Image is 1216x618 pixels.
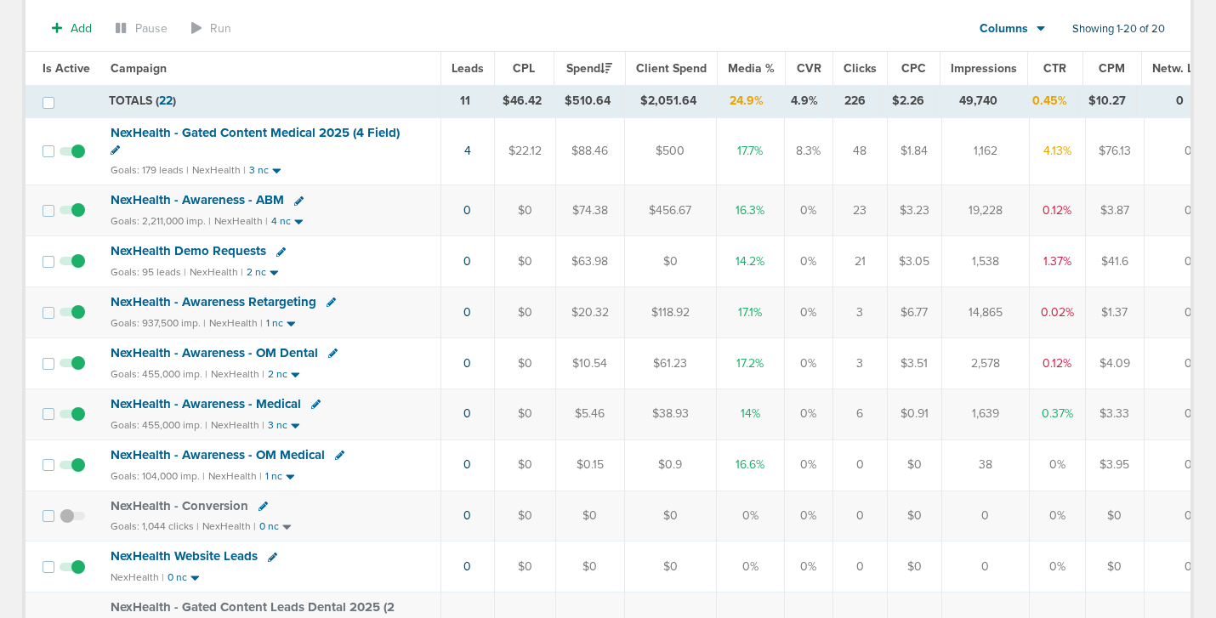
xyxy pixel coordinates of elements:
[784,117,832,184] td: 8.3%
[887,490,941,541] td: $0
[555,236,624,287] td: $63.98
[780,86,828,116] td: 4.9%
[784,439,832,490] td: 0%
[624,185,716,236] td: $456.67
[624,236,716,287] td: $0
[887,287,941,338] td: $6.77
[784,490,832,541] td: 0%
[111,243,266,258] span: NexHealth Demo Requests
[555,185,624,236] td: $74.38
[111,548,258,564] span: NexHealth Website Leads
[259,520,279,533] small: 0 nc
[566,61,612,76] span: Spend
[1072,22,1165,37] span: Showing 1-20 of 20
[832,388,887,439] td: 6
[552,86,622,116] td: $510.64
[111,61,167,76] span: Campaign
[111,317,206,330] small: Goals: 937,500 imp. |
[716,236,784,287] td: 14.2%
[159,94,173,108] span: 22
[887,337,941,388] td: $3.51
[555,490,624,541] td: $0
[494,541,555,592] td: $0
[832,117,887,184] td: 48
[1029,490,1085,541] td: 0%
[1085,490,1144,541] td: $0
[211,419,264,431] small: NexHealth |
[887,388,941,439] td: $0.91
[1029,337,1085,388] td: 0.12%
[43,16,101,41] button: Add
[1029,287,1085,338] td: 0.02%
[941,185,1029,236] td: 19,228
[1085,117,1144,184] td: $76.13
[463,457,471,472] a: 0
[1029,236,1085,287] td: 1.37%
[494,439,555,490] td: $0
[111,164,189,177] small: Goals: 179 leads |
[1085,287,1144,338] td: $1.37
[111,419,207,432] small: Goals: 455,000 imp. |
[1029,185,1085,236] td: 0.12%
[249,164,269,177] small: 3 nc
[463,203,471,218] a: 0
[190,266,243,278] small: NexHealth |
[624,287,716,338] td: $118.92
[266,317,283,330] small: 1 nc
[439,86,492,116] td: 11
[784,236,832,287] td: 0%
[1099,61,1125,76] span: CPM
[99,86,439,116] td: TOTALS ( )
[1029,117,1085,184] td: 4.13%
[494,388,555,439] td: $0
[168,571,187,584] small: 0 nc
[247,266,266,279] small: 2 nc
[494,185,555,236] td: $0
[1029,439,1085,490] td: 0%
[43,61,90,76] span: Is Active
[111,396,301,411] span: NexHealth - Awareness - Medical
[111,125,400,140] span: NexHealth - Gated Content Medical 2025 (4 Field)
[494,337,555,388] td: $0
[716,337,784,388] td: 17.2%
[624,117,716,184] td: $500
[463,356,471,371] a: 0
[882,86,935,116] td: $2.26
[463,406,471,421] a: 0
[941,337,1029,388] td: 2,578
[111,447,325,462] span: NexHealth - Awareness - OM Medical
[716,541,784,592] td: 0%
[832,287,887,338] td: 3
[202,520,256,532] small: NexHealth |
[828,86,882,116] td: 226
[192,164,246,176] small: NexHealth |
[887,185,941,236] td: $3.23
[1085,236,1144,287] td: $41.6
[784,185,832,236] td: 0%
[901,61,926,76] span: CPC
[513,61,535,76] span: CPL
[271,215,291,228] small: 4 nc
[832,439,887,490] td: 0
[832,185,887,236] td: 23
[784,337,832,388] td: 0%
[208,470,262,482] small: NexHealth |
[111,266,186,279] small: Goals: 95 leads |
[716,490,784,541] td: 0%
[1029,541,1085,592] td: 0%
[622,86,713,116] td: $2,051.64
[555,541,624,592] td: $0
[463,305,471,320] a: 0
[268,368,287,381] small: 2 nc
[941,117,1029,184] td: 1,162
[111,215,211,228] small: Goals: 2,211,000 imp. |
[951,61,1017,76] span: Impressions
[716,388,784,439] td: 14%
[716,117,784,184] td: 17.7%
[555,388,624,439] td: $5.46
[941,490,1029,541] td: 0
[716,439,784,490] td: 16.6%
[716,185,784,236] td: 16.3%
[111,520,199,533] small: Goals: 1,044 clicks |
[111,294,316,309] span: NexHealth - Awareness Retargeting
